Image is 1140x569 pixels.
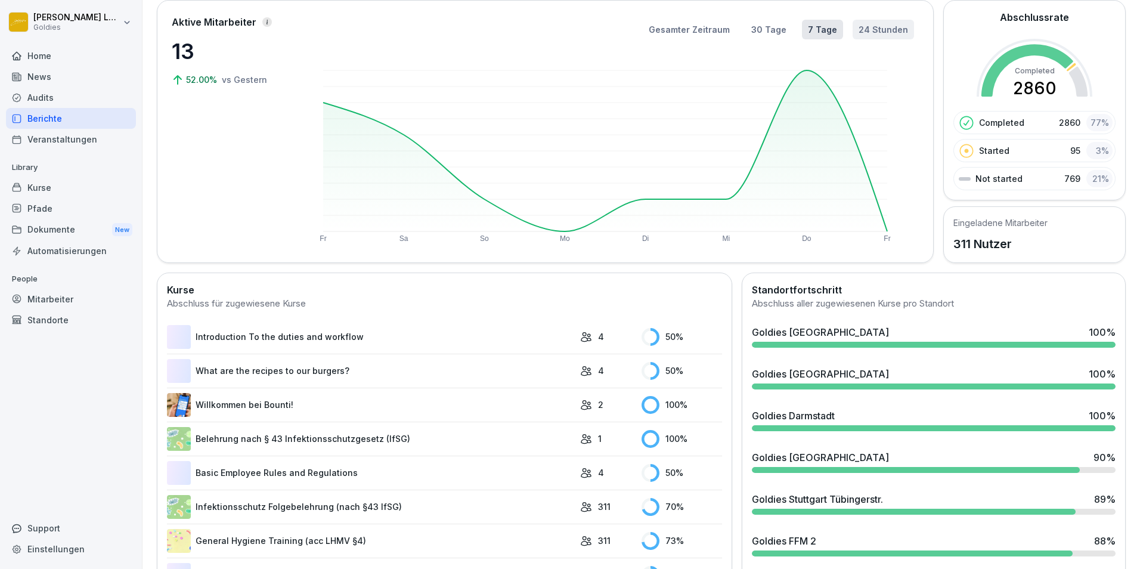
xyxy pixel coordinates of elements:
[642,498,723,516] div: 70 %
[1086,114,1113,131] div: 77 %
[167,297,722,311] div: Abschluss für zugewiesene Kurse
[642,396,723,414] div: 100 %
[1064,172,1080,185] p: 769
[33,23,120,32] p: Goldies
[6,270,136,289] p: People
[752,492,883,506] div: Goldies Stuttgart Tübingerstr.
[480,234,489,243] text: So
[752,450,889,465] div: Goldies [GEOGRAPHIC_DATA]
[167,461,574,485] a: Basic Employee Rules and Regulations
[6,129,136,150] a: Veranstaltungen
[979,144,1009,157] p: Started
[167,325,574,349] a: Introduction To the duties and workflow
[1059,116,1080,129] p: 2860
[1089,409,1116,423] div: 100 %
[167,393,191,417] img: xgfduithoxxyhirrlmyo7nin.png
[6,87,136,108] a: Audits
[642,430,723,448] div: 100 %
[598,364,604,377] p: 4
[642,362,723,380] div: 50 %
[802,234,811,243] text: Do
[6,66,136,87] a: News
[643,20,736,39] button: Gesamter Zeitraum
[884,234,890,243] text: Fr
[6,219,136,241] div: Dokumente
[172,35,291,67] p: 13
[6,198,136,219] div: Pfade
[975,172,1023,185] p: Not started
[745,20,792,39] button: 30 Tage
[642,464,723,482] div: 50 %
[33,13,120,23] p: [PERSON_NAME] Loska
[6,518,136,539] div: Support
[747,529,1120,561] a: Goldies FFM 288%
[1094,534,1116,548] div: 88 %
[953,217,1048,229] h5: Eingeladene Mitarbeiter
[6,177,136,198] a: Kurse
[399,234,408,243] text: Sa
[747,446,1120,478] a: Goldies [GEOGRAPHIC_DATA]90%
[167,359,574,383] a: What are the recipes to our burgers?
[1089,367,1116,381] div: 100 %
[598,500,611,513] p: 311
[320,234,326,243] text: Fr
[747,320,1120,352] a: Goldies [GEOGRAPHIC_DATA]100%
[598,330,604,343] p: 4
[167,427,574,451] a: Belehrung nach § 43 Infektionsschutzgesetz (IfSG)
[6,240,136,261] a: Automatisierungen
[6,310,136,330] a: Standorte
[6,219,136,241] a: DokumenteNew
[167,529,191,553] img: rd8noi9myd5hshrmayjayi2t.png
[747,404,1120,436] a: Goldies Darmstadt100%
[1070,144,1080,157] p: 95
[598,432,602,445] p: 1
[752,367,889,381] div: Goldies [GEOGRAPHIC_DATA]
[598,534,611,547] p: 311
[598,398,603,411] p: 2
[752,409,835,423] div: Goldies Darmstadt
[6,289,136,310] a: Mitarbeiter
[752,534,816,548] div: Goldies FFM 2
[642,328,723,346] div: 50 %
[172,15,256,29] p: Aktive Mitarbeiter
[1093,450,1116,465] div: 90 %
[6,158,136,177] p: Library
[642,532,723,550] div: 73 %
[853,20,914,39] button: 24 Stunden
[1089,325,1116,339] div: 100 %
[167,529,574,553] a: General Hygiene Training (acc LHMV §4)
[222,73,267,86] p: vs Gestern
[6,45,136,66] a: Home
[167,495,191,519] img: tgff07aey9ahi6f4hltuk21p.png
[6,539,136,559] a: Einstellungen
[802,20,843,39] button: 7 Tage
[6,108,136,129] a: Berichte
[1086,170,1113,187] div: 21 %
[1000,10,1069,24] h2: Abschlussrate
[752,297,1116,311] div: Abschluss aller zugewiesenen Kurse pro Standort
[722,234,730,243] text: Mi
[186,73,219,86] p: 52.00%
[752,325,889,339] div: Goldies [GEOGRAPHIC_DATA]
[167,427,191,451] img: eeyzhgsrb1oapoggjvfn01rs.png
[112,223,132,237] div: New
[752,283,1116,297] h2: Standortfortschritt
[167,393,574,417] a: Willkommen bei Bounti!
[167,283,722,297] h2: Kurse
[1094,492,1116,506] div: 89 %
[747,362,1120,394] a: Goldies [GEOGRAPHIC_DATA]100%
[953,235,1048,253] p: 311 Nutzer
[747,487,1120,519] a: Goldies Stuttgart Tübingerstr.89%
[642,234,649,243] text: Di
[560,234,570,243] text: Mo
[1086,142,1113,159] div: 3 %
